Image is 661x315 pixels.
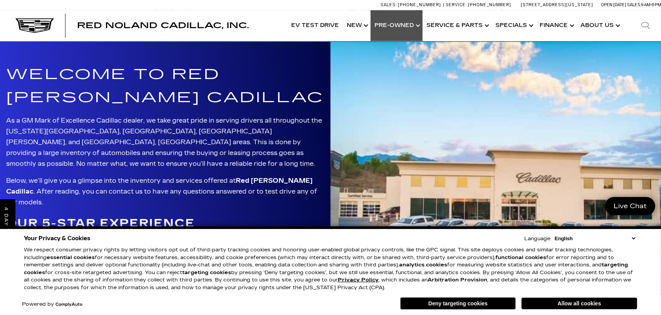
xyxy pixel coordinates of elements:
a: EV Test Drive [287,10,343,41]
strong: essential cookies [47,254,95,261]
a: Service: [PHONE_NUMBER] [443,3,513,7]
img: Cadillac Dark Logo with Cadillac White Text [15,18,54,33]
span: Your Privacy & Cookies [24,233,91,244]
p: Below, we’ll give you a glimpse into the inventory and services offered at . After reading, you c... [6,175,324,208]
strong: Our 5-Star Experience [6,216,195,230]
a: Red Noland Cadillac, Inc. [77,22,249,29]
span: Sales: [627,2,641,7]
a: New [343,10,371,41]
strong: analytics cookies [399,262,447,268]
div: Powered by [22,302,82,307]
span: [PHONE_NUMBER] [398,2,441,7]
a: Sales: [PHONE_NUMBER] [381,3,443,7]
span: Sales: [381,2,397,7]
button: Allow all cookies [522,298,637,309]
p: As a GM Mark of Excellence Cadillac dealer, we take great pride in serving drivers all throughout... [6,115,324,169]
span: Open [DATE] [601,2,626,7]
span: 9 AM-6 PM [641,2,661,7]
span: [PHONE_NUMBER] [468,2,511,7]
strong: Arbitration Provision [428,277,487,283]
a: Specials [492,10,536,41]
strong: targeting cookies [24,262,628,276]
div: Language: [524,236,551,241]
img: front of dealership [330,42,661,312]
a: Privacy Policy [338,277,379,283]
strong: targeting cookies [182,270,231,276]
a: Service & Parts [423,10,492,41]
strong: functional cookies [495,254,546,261]
a: Red [PERSON_NAME] Cadillac [6,177,313,195]
a: About Us [577,10,622,41]
button: Deny targeting cookies [400,297,516,310]
a: Live Chat [605,197,655,215]
h1: Welcome to Red [PERSON_NAME] Cadillac [6,63,324,109]
select: Language Select [553,235,637,242]
p: We respect consumer privacy rights by letting visitors opt out of third-party tracking cookies an... [24,246,637,291]
span: Red Noland Cadillac, Inc. [77,21,249,30]
a: Finance [536,10,577,41]
span: Live Chat [610,202,651,211]
a: [STREET_ADDRESS][US_STATE] [521,2,593,7]
a: ComplyAuto [55,302,82,307]
span: Service: [446,2,467,7]
a: Pre-Owned [371,10,423,41]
